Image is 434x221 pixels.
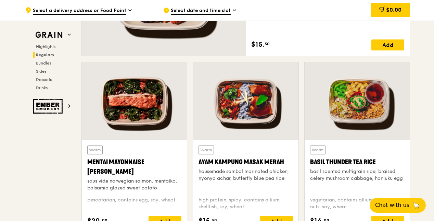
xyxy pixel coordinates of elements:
[310,197,404,210] div: vegetarian, contains allium, barley, egg, nuts, soy, wheat
[171,7,231,15] span: Select date and time slot
[412,201,420,209] span: 🦙
[33,7,126,15] span: Select a delivery address or Food Point
[87,178,181,191] div: sous vide norwegian salmon, mentaiko, balsamic glazed sweet potato
[386,7,401,13] span: $0.00
[33,29,65,41] img: Grain web logo
[199,168,293,182] div: housemade sambal marinated chicken, nyonya achar, butterfly blue pea rice
[310,146,325,154] div: Warm
[87,157,181,176] div: Mentai Mayonnaise [PERSON_NAME]
[36,61,51,66] span: Bundles
[36,85,48,90] span: Drinks
[87,197,181,210] div: pescatarian, contains egg, soy, wheat
[33,99,65,114] img: Ember Smokery web logo
[371,39,404,50] div: Add
[310,168,404,182] div: basil scented multigrain rice, braised celery mushroom cabbage, hanjuku egg
[36,69,46,74] span: Sides
[36,44,55,49] span: Highlights
[265,41,270,47] span: 50
[199,157,293,167] div: Ayam Kampung Masak Merah
[87,146,103,154] div: Warm
[199,197,293,210] div: high protein, spicy, contains allium, shellfish, soy, wheat
[251,39,265,50] span: $15.
[199,146,214,154] div: Warm
[310,157,404,167] div: Basil Thunder Tea Rice
[36,77,52,82] span: Desserts
[370,198,426,213] button: Chat with us🦙
[375,201,409,209] span: Chat with us
[36,53,54,57] span: Regulars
